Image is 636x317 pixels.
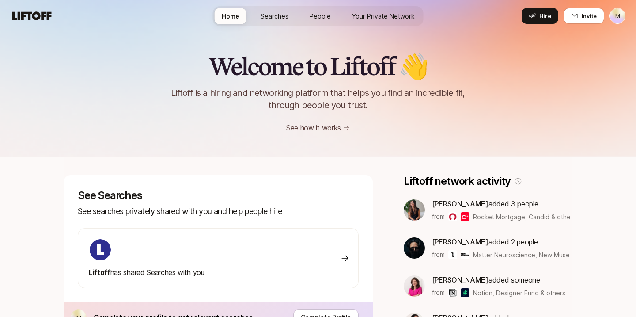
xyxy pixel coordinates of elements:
[160,87,476,111] p: Liftoff is a hiring and networking platform that helps you find an incredible fit, through people...
[404,237,425,259] img: 47dd0b03_c0d6_4f76_830b_b248d182fe69.jpg
[609,8,625,24] button: M
[448,288,457,297] img: Notion
[78,205,359,218] p: See searches privately shared with you and help people hire
[448,212,457,221] img: Rocket Mortgage
[461,288,469,297] img: Designer Fund
[286,123,341,132] a: See how it works
[448,250,457,259] img: Matter Neuroscience
[261,11,288,21] span: Searches
[432,249,445,260] p: from
[89,268,110,277] span: Liftoff
[78,189,359,202] p: See Searches
[254,8,295,24] a: Searches
[89,268,204,277] span: has shared Searches with you
[461,250,469,259] img: New Museum of Contemporary Art
[473,213,576,221] span: Rocket Mortgage, Candid & others
[90,239,111,260] img: ACg8ocKIuO9-sklR2KvA8ZVJz4iZ_g9wtBiQREC3t8A94l4CTg=s160-c
[432,198,570,210] p: added 3 people
[208,53,428,80] h2: Welcome to Liftoff 👋
[432,199,488,208] span: [PERSON_NAME]
[432,274,565,286] p: added someone
[404,175,511,187] p: Liftoff network activity
[582,11,597,20] span: Invite
[522,8,558,24] button: Hire
[432,237,488,246] span: [PERSON_NAME]
[564,8,604,24] button: Invite
[432,236,570,248] p: added 2 people
[404,199,425,221] img: 33ee49e1_eec9_43f1_bb5d_6b38e313ba2b.jpg
[432,287,445,298] p: from
[310,11,331,21] span: People
[473,288,565,298] span: Notion, Designer Fund & others
[222,11,239,21] span: Home
[404,275,425,297] img: 9e09e871_5697_442b_ae6e_b16e3f6458f8.jpg
[432,211,445,222] p: from
[303,8,338,24] a: People
[215,8,246,24] a: Home
[345,8,422,24] a: Your Private Network
[461,212,469,221] img: Candid
[539,11,551,20] span: Hire
[615,11,620,21] p: M
[432,275,488,284] span: [PERSON_NAME]
[352,11,415,21] span: Your Private Network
